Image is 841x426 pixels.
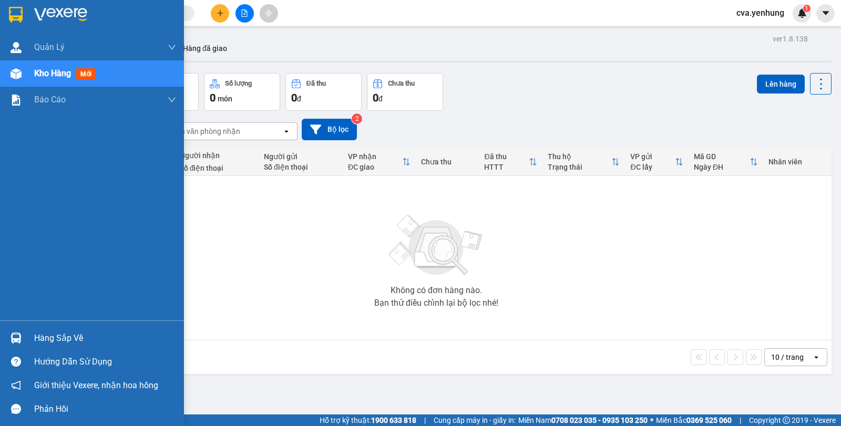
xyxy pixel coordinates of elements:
span: notification [11,380,21,390]
img: svg+xml;base64,PHN2ZyBjbGFzcz0ibGlzdC1wbHVnX19zdmciIHhtbG5zPSJodHRwOi8vd3d3LnczLm9yZy8yMDAwL3N2Zy... [384,209,489,282]
div: Số lượng [225,80,252,87]
div: VP gửi [630,152,674,161]
span: caret-down [821,8,830,18]
div: Người gửi [264,152,337,161]
button: Bộ lọc [302,119,357,140]
span: copyright [783,417,790,424]
button: Hàng đã giao [175,36,235,61]
span: file-add [241,9,248,17]
span: down [168,43,176,51]
sup: 2 [352,113,362,124]
svg: open [812,353,821,361]
span: cva.yenhung [728,6,793,19]
div: Hàng sắp về [34,330,176,346]
span: Giới thiệu Vexere, nhận hoa hồng [34,379,158,392]
img: icon-new-feature [797,8,807,18]
div: Đã thu [484,152,529,161]
div: Người nhận [180,151,253,160]
strong: 1900 633 818 [371,416,416,424]
strong: 0369 525 060 [686,416,732,424]
div: 10 / trang [771,352,804,362]
span: | [424,414,426,426]
th: Toggle SortBy [542,148,625,176]
button: aim [260,4,278,23]
span: question-circle [11,357,21,367]
div: Chọn văn phòng nhận [168,126,240,137]
button: Số lượng0món [204,73,280,111]
span: Báo cáo [34,93,66,106]
div: Chưa thu [421,158,474,166]
div: Số điện thoại [264,163,337,171]
div: Thu hộ [548,152,611,161]
strong: 0708 023 035 - 0935 103 250 [551,416,648,424]
img: warehouse-icon [11,333,22,344]
span: 0 [210,91,216,104]
span: down [168,96,176,104]
span: Cung cấp máy in - giấy in: [434,414,516,426]
img: warehouse-icon [11,68,22,79]
span: 1 [805,5,808,12]
img: warehouse-icon [11,42,22,53]
div: Nhân viên [768,158,826,166]
button: file-add [235,4,254,23]
span: Quản Lý [34,40,65,54]
div: Mã GD [694,152,750,161]
span: đ [297,95,301,103]
div: Trạng thái [548,163,611,171]
span: mới [76,68,96,80]
th: Toggle SortBy [689,148,763,176]
th: Toggle SortBy [479,148,542,176]
span: ⚪️ [650,418,653,422]
div: Đã thu [306,80,326,87]
img: solution-icon [11,95,22,106]
th: Toggle SortBy [343,148,416,176]
span: 0 [373,91,378,104]
span: aim [265,9,272,17]
button: Chưa thu0đ [367,73,443,111]
div: HTTT [484,163,529,171]
div: Số điện thoại [180,164,253,172]
span: 0 [291,91,297,104]
span: plus [217,9,224,17]
span: Hỗ trợ kỹ thuật: [320,414,416,426]
div: ver 1.8.138 [773,33,808,45]
span: Kho hàng [34,68,71,78]
div: VP nhận [348,152,402,161]
button: Lên hàng [757,75,805,93]
div: Không có đơn hàng nào. [391,286,482,295]
div: Ngày ĐH [694,163,750,171]
sup: 1 [803,5,811,12]
div: Hướng dẫn sử dụng [34,354,176,370]
span: đ [378,95,383,103]
div: Bạn thử điều chỉnh lại bộ lọc nhé! [374,299,498,307]
span: message [11,404,21,414]
img: logo-vxr [9,7,23,23]
div: Chưa thu [388,80,415,87]
button: Đã thu0đ [285,73,362,111]
div: ĐC lấy [630,163,674,171]
div: Phản hồi [34,401,176,417]
span: Miền Nam [518,414,648,426]
button: caret-down [816,4,835,23]
span: | [740,414,741,426]
button: plus [211,4,229,23]
th: Toggle SortBy [625,148,688,176]
span: món [218,95,232,103]
span: Miền Bắc [656,414,732,426]
div: ĐC giao [348,163,402,171]
svg: open [282,127,291,136]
